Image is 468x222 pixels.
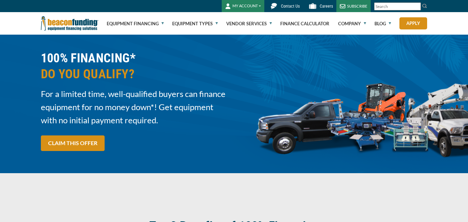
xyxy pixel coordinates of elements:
[374,2,421,10] input: Search
[281,4,300,9] span: Contact Us
[41,50,230,82] h2: 100% FINANCING*
[172,12,218,35] a: Equipment Types
[320,4,333,9] span: Careers
[374,12,391,35] a: Blog
[280,12,329,35] a: Finance Calculator
[422,3,427,9] img: Search
[41,135,105,151] a: CLAIM THIS OFFER
[41,12,98,35] img: Beacon Funding Corporation logo
[41,66,230,82] span: DO YOU QUALIFY?
[414,4,419,9] a: Clear search text
[399,17,427,29] a: Apply
[41,87,230,127] span: For a limited time, well-qualified buyers can finance equipment for no money down*! Get equipment...
[226,12,272,35] a: Vendor Services
[107,12,164,35] a: Equipment Financing
[338,12,366,35] a: Company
